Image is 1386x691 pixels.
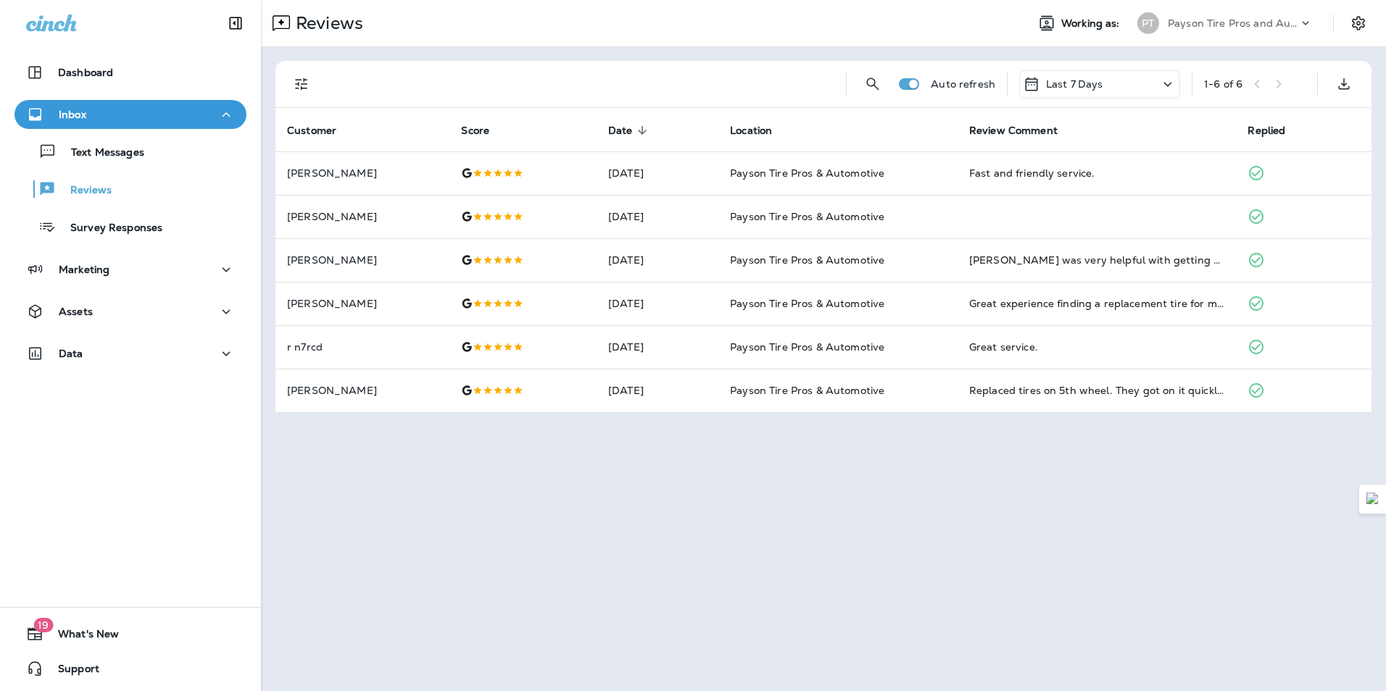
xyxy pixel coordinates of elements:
p: [PERSON_NAME] [287,211,438,222]
p: [PERSON_NAME] [287,254,438,266]
button: Marketing [14,255,246,284]
p: Survey Responses [56,222,162,235]
div: PT [1137,12,1159,34]
div: Great service. [969,340,1225,354]
span: Payson Tire Pros & Automotive [730,210,884,223]
div: Great experience finding a replacement tire for my travel trailer. Benjamin was awesome. Thanks. [969,296,1225,311]
button: Support [14,654,246,683]
span: Payson Tire Pros & Automotive [730,384,884,397]
button: Dashboard [14,58,246,87]
button: Search Reviews [858,70,887,99]
button: Survey Responses [14,212,246,242]
span: Customer [287,124,355,137]
button: Settings [1345,10,1372,36]
button: Collapse Sidebar [215,9,256,38]
p: Last 7 Days [1046,78,1103,90]
span: Review Comment [969,124,1076,137]
p: Payson Tire Pros and Automotive [1168,17,1298,29]
button: Assets [14,297,246,326]
td: [DATE] [597,369,718,412]
button: Text Messages [14,136,246,167]
span: Date [608,125,633,137]
span: Score [461,124,508,137]
button: Export as CSV [1329,70,1358,99]
p: Data [59,348,83,359]
span: Score [461,125,489,137]
button: 19What's New [14,619,246,648]
p: Reviews [290,12,363,34]
span: Replied [1248,124,1304,137]
button: Filters [287,70,316,99]
p: Inbox [59,109,86,120]
span: Payson Tire Pros & Automotive [730,254,884,267]
td: [DATE] [597,282,718,325]
span: Location [730,125,772,137]
p: Auto refresh [931,78,995,90]
span: Replied [1248,125,1285,137]
p: [PERSON_NAME] [287,385,438,396]
span: Working as: [1061,17,1123,30]
span: Review Comment [969,125,1058,137]
p: Text Messages [57,146,144,160]
p: [PERSON_NAME] [287,298,438,309]
td: [DATE] [597,325,718,369]
p: Reviews [56,184,112,198]
p: r n7rcd [287,341,438,353]
span: Location [730,124,791,137]
p: [PERSON_NAME] [287,167,438,179]
span: Customer [287,125,336,137]
td: [DATE] [597,195,718,238]
div: Fast and friendly service. [969,166,1225,180]
div: Replaced tires on 5th wheel. They got on it quickly and got it done. Good people great service. T... [969,383,1225,398]
img: Detect Auto [1366,493,1379,506]
div: Jeff was very helpful with getting me out of a jam. Thank you [969,253,1225,267]
span: Payson Tire Pros & Automotive [730,297,884,310]
p: Marketing [59,264,109,275]
td: [DATE] [597,151,718,195]
button: Reviews [14,174,246,204]
span: Payson Tire Pros & Automotive [730,340,884,353]
span: Date [608,124,652,137]
span: 19 [33,618,53,632]
td: [DATE] [597,238,718,282]
button: Inbox [14,100,246,129]
p: Dashboard [58,67,113,78]
div: 1 - 6 of 6 [1204,78,1242,90]
span: What's New [43,628,119,645]
span: Payson Tire Pros & Automotive [730,167,884,180]
p: Assets [59,306,93,317]
button: Data [14,339,246,368]
span: Support [43,663,99,680]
